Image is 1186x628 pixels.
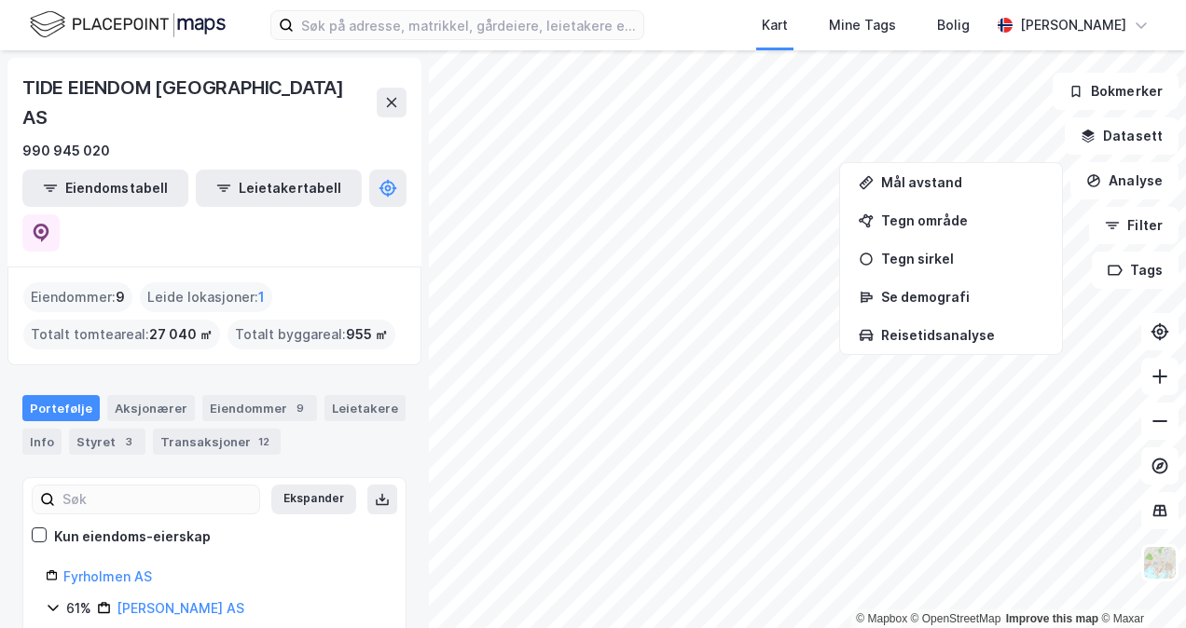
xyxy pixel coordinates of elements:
button: Analyse [1070,162,1179,199]
button: Datasett [1065,117,1179,155]
a: Fyrholmen AS [63,568,152,584]
div: Kun eiendoms-eierskap [54,526,211,548]
div: Bolig [937,14,970,36]
div: Eiendommer : [23,282,132,312]
div: Aksjonærer [107,395,195,421]
span: 9 [116,286,125,308]
a: Mapbox [856,612,907,625]
a: OpenStreetMap [911,612,1001,625]
div: Portefølje [22,395,100,421]
div: Leietakere [324,395,406,421]
div: Reisetidsanalyse [881,327,1043,343]
span: 27 040 ㎡ [149,323,213,346]
span: 955 ㎡ [346,323,388,346]
button: Bokmerker [1053,73,1179,110]
div: Mine Tags [829,14,896,36]
input: Søk [55,485,259,513]
div: 61% [66,597,91,620]
div: Transaksjoner [153,429,281,455]
div: 3 [119,432,138,451]
button: Ekspander [271,485,356,514]
div: Mål avstand [881,174,1043,190]
div: 12 [255,432,273,451]
span: 1 [258,286,265,308]
div: Kontrollprogram for chat [1093,539,1186,628]
div: 990 945 020 [22,140,110,162]
div: Styret [69,429,145,455]
div: Totalt byggareal : [228,320,395,349]
div: Eiendommer [202,395,317,421]
button: Leietakertabell [196,170,362,207]
div: Info [22,429,62,455]
a: Improve this map [1006,612,1098,625]
img: logo.f888ab2527a4732fd821a326f86c7f29.svg [30,8,226,41]
div: [PERSON_NAME] [1020,14,1126,36]
div: Totalt tomteareal : [23,320,220,349]
button: Filter [1089,207,1179,244]
div: TIDE EIENDOM [GEOGRAPHIC_DATA] AS [22,73,377,132]
div: Leide lokasjoner : [140,282,272,312]
div: Tegn område [881,212,1043,228]
a: [PERSON_NAME] AS [117,600,244,616]
div: Tegn sirkel [881,251,1043,266]
div: Kart [762,14,788,36]
button: Eiendomstabell [22,170,188,207]
div: 9 [291,399,310,417]
input: Søk på adresse, matrikkel, gårdeiere, leietakere eller personer [294,11,643,39]
iframe: Chat Widget [1093,539,1186,628]
button: Tags [1092,252,1179,289]
div: Se demografi [881,289,1043,305]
